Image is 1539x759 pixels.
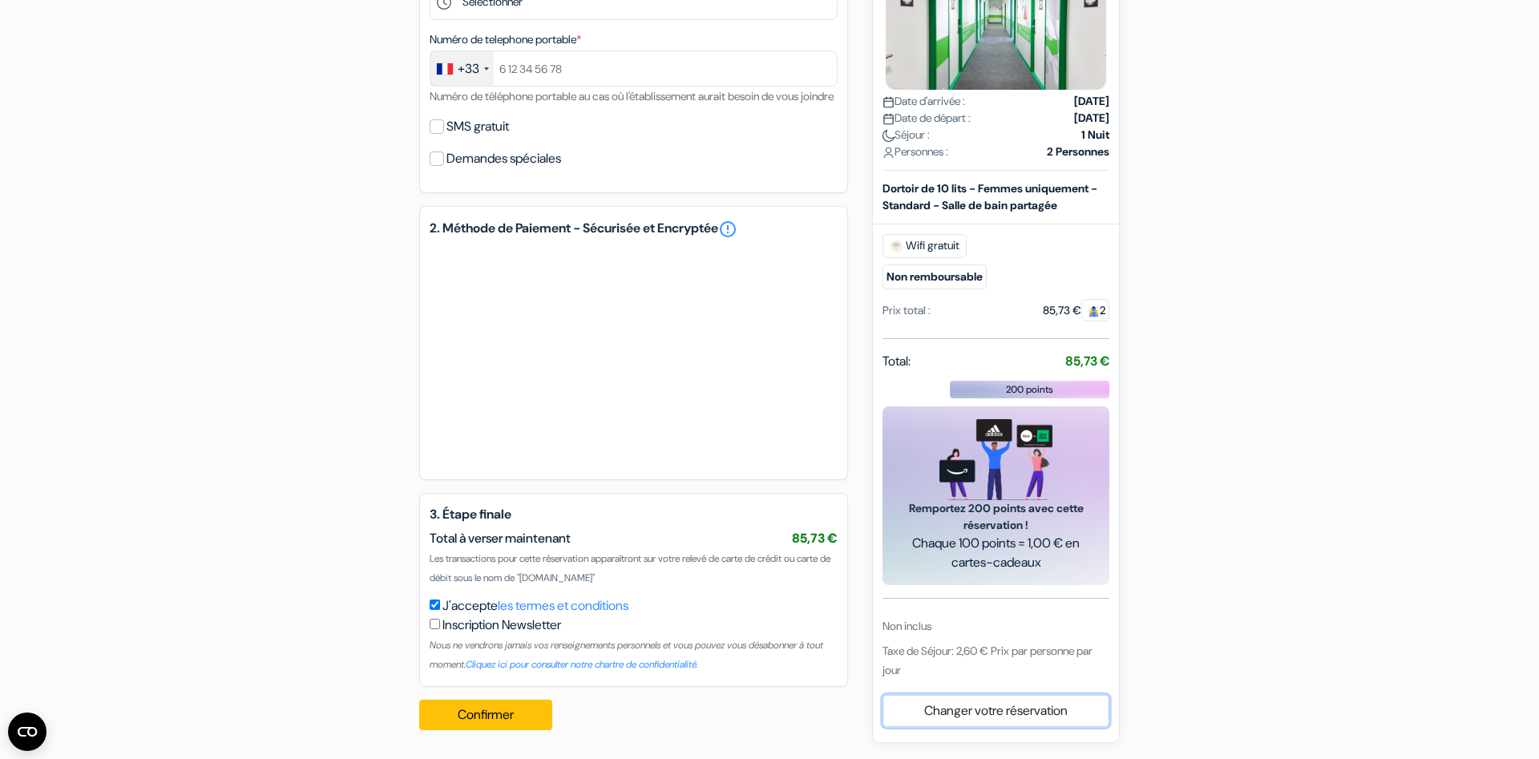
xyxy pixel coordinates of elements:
[419,700,552,730] button: Confirmer
[8,713,46,751] button: Ouvrir le widget CMP
[1088,305,1100,317] img: guest.svg
[883,127,930,143] span: Séjour :
[718,220,737,239] a: error_outline
[466,658,698,671] a: Cliquez ici pour consulter notre chartre de confidentialité.
[430,530,571,547] span: Total à verser maintenant
[1043,302,1109,319] div: 85,73 €
[430,639,823,671] small: Nous ne vendrons jamais vos renseignements personnels et vous pouvez vous désabonner à tout moment.
[430,51,494,86] div: France: +33
[430,31,581,48] label: Numéro de telephone portable
[430,89,834,103] small: Numéro de téléphone portable au cas où l'établissement aurait besoin de vous joindre
[430,507,838,522] h5: 3. Étape finale
[883,696,1109,726] a: Changer votre réservation
[1081,299,1109,321] span: 2
[446,115,509,138] label: SMS gratuit
[939,419,1052,500] img: gift_card_hero_new.png
[430,50,838,87] input: 6 12 34 56 78
[430,552,830,584] span: Les transactions pour cette réservation apparaîtront sur votre relevé de carte de crédit ou carte...
[883,143,948,160] span: Personnes :
[1081,127,1109,143] strong: 1 Nuit
[883,618,1109,635] div: Non inclus
[458,59,479,79] div: +33
[902,534,1090,572] span: Chaque 100 points = 1,00 € en cartes-cadeaux
[883,352,911,371] span: Total:
[1210,16,1523,258] iframe: Boîte de dialogue "Se connecter avec Google"
[446,147,561,170] label: Demandes spéciales
[883,644,1093,677] span: Taxe de Séjour: 2,60 € Prix par personne par jour
[1065,353,1109,369] strong: 85,73 €
[883,234,967,258] span: Wifi gratuit
[883,113,895,125] img: calendar.svg
[1074,110,1109,127] strong: [DATE]
[498,597,628,614] a: les termes et conditions
[883,147,895,159] img: user_icon.svg
[1047,143,1109,160] strong: 2 Personnes
[883,96,895,108] img: calendar.svg
[446,261,822,450] iframe: Cadre de saisie sécurisé pour le paiement
[442,616,561,635] label: Inscription Newsletter
[883,181,1097,212] b: Dortoir de 10 lits - Femmes uniquement - Standard - Salle de bain partagée
[442,596,628,616] label: J'accepte
[883,302,931,319] div: Prix total :
[902,500,1090,534] span: Remportez 200 points avec cette réservation !
[883,130,895,142] img: moon.svg
[1006,382,1053,397] span: 200 points
[883,93,965,110] span: Date d'arrivée :
[430,220,838,239] h5: 2. Méthode de Paiement - Sécurisée et Encryptée
[883,110,971,127] span: Date de départ :
[883,264,987,289] small: Non remboursable
[890,240,903,252] img: free_wifi.svg
[792,530,838,547] span: 85,73 €
[1074,93,1109,110] strong: [DATE]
